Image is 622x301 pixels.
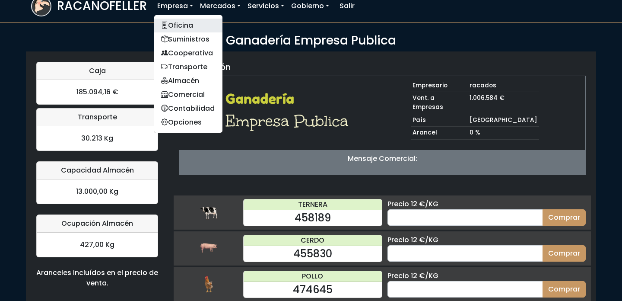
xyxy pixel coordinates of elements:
[543,281,586,298] button: Comprar
[200,275,217,293] img: pollo.png
[154,74,222,88] a: Almacén
[387,199,586,209] div: Precio 12 €/KG
[244,246,382,262] div: 455830
[244,282,382,298] div: 474645
[37,109,158,126] div: Transporte
[244,235,382,246] div: CERDO
[543,209,586,226] button: Comprar
[244,199,382,210] div: TERNERA
[37,126,158,150] div: 30.213 Kg
[154,102,222,115] a: Contabilidad
[225,111,354,131] h1: Empresa Publica
[36,268,158,288] div: Aranceles incluídos en el precio de venta.
[37,215,158,233] div: Ocupación Almacén
[37,162,158,179] div: Capacidad Almacén
[179,154,585,164] p: Mensaje Comercial:
[154,19,222,32] a: Oficina
[468,114,539,127] td: [GEOGRAPHIC_DATA]
[37,233,158,257] div: 427,00 Kg
[411,127,468,140] td: Arancel
[37,62,158,80] div: Caja
[200,204,217,221] img: ternera.png
[244,210,382,226] div: 458189
[387,235,586,245] div: Precio 12 €/KG
[468,92,539,114] td: 1.006.584 €
[154,46,222,60] a: Cooperativa
[200,240,217,257] img: cerdo.png
[411,114,468,127] td: País
[387,271,586,281] div: Precio 12 €/KG
[244,271,382,282] div: POLLO
[31,33,591,48] h3: Ganadería Empresa Publica
[225,91,354,107] h2: Ganadería
[154,60,222,74] a: Transporte
[543,245,586,262] button: Comprar
[37,179,158,204] div: 13.000,00 Kg
[37,80,158,104] div: 185.094,16 €
[468,80,539,92] td: racados
[411,80,468,92] td: Empresario
[154,115,222,129] a: Opciones
[468,127,539,140] td: 0 %
[411,92,468,114] td: Vent. a Empresas
[154,88,222,102] a: Comercial
[154,32,222,46] a: Suministros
